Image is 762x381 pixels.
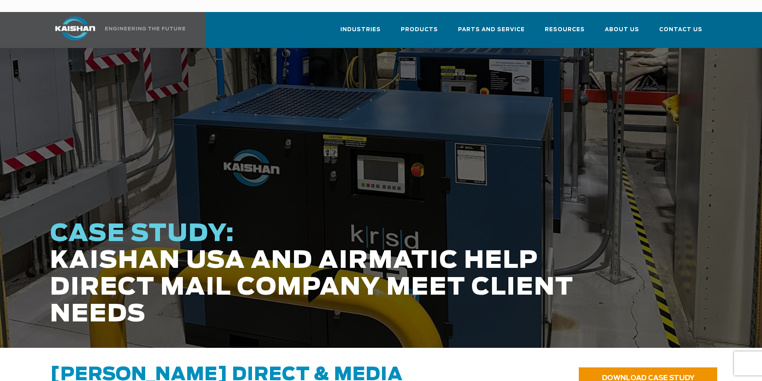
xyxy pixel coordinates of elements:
a: About Us [605,19,639,46]
a: Resources [545,19,585,46]
a: Parts and Service [458,19,525,46]
a: Industries [340,19,381,46]
img: kaishan logo [45,16,105,40]
a: Contact Us [659,19,702,46]
a: Products [401,19,438,46]
h1: KAISHAN USA AND AIRMATIC HELP DIRECT MAIL COMPANY MEET CLIENT NEEDS [50,221,600,328]
span: Parts and Service [458,25,525,34]
span: CASE STUDY: [50,222,235,246]
span: Resources [545,25,585,34]
span: Contact Us [659,25,702,34]
span: Products [401,25,438,34]
span: Industries [340,25,381,34]
a: Kaishan USA [45,12,187,48]
img: Engineering the future [105,27,185,30]
span: About Us [605,25,639,34]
